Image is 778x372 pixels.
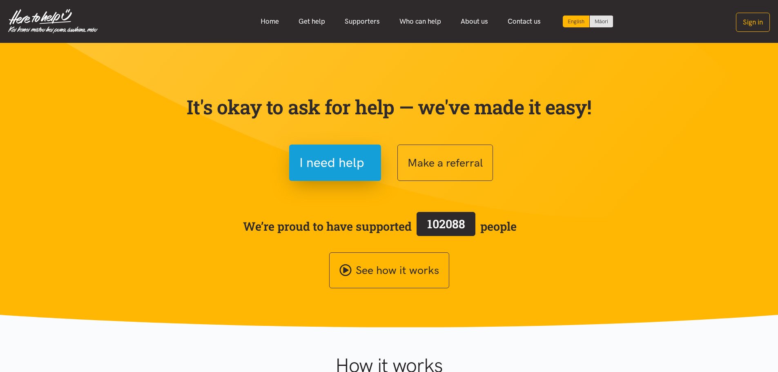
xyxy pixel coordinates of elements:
span: I need help [299,152,364,173]
span: We’re proud to have supported people [243,210,517,242]
a: Switch to Te Reo Māori [590,16,613,27]
span: 102088 [427,216,465,232]
div: Language toggle [563,16,613,27]
a: See how it works [329,252,449,289]
button: I need help [289,145,381,181]
button: Sign in [736,13,770,32]
a: Get help [289,13,335,30]
a: Supporters [335,13,390,30]
p: It's okay to ask for help — we've made it easy! [185,95,593,119]
div: Current language [563,16,590,27]
a: Contact us [498,13,551,30]
button: Make a referral [397,145,493,181]
a: Who can help [390,13,451,30]
a: About us [451,13,498,30]
a: Home [251,13,289,30]
a: 102088 [412,210,480,242]
img: Home [8,9,98,33]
